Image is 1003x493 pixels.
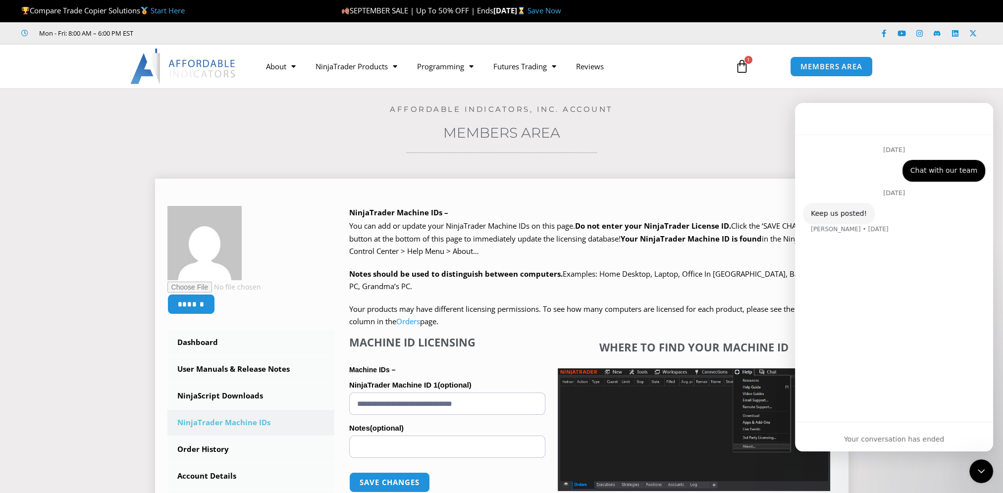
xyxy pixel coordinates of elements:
img: 🏆 [22,7,29,14]
a: Orders [396,316,420,326]
img: 🍂 [342,7,349,14]
h4: Where to find your Machine ID [558,341,830,353]
img: 19b280898f3687ba2133f432038831e714c1f8347bfdf76545eda7ae1b8383ec [167,206,242,280]
img: LogoAI | Affordable Indicators – NinjaTrader [130,49,237,84]
span: (optional) [437,381,471,389]
a: Futures Trading [483,55,566,78]
label: NinjaTrader Machine ID 1 [349,378,545,393]
span: Mon - Fri: 8:00 AM – 6:00 PM EST [37,27,133,39]
a: Programming [407,55,483,78]
a: 1 [720,52,764,81]
span: Your products may have different licensing permissions. To see how many computers are licensed fo... [349,304,823,327]
span: SEPTEMBER SALE | Up To 50% OFF | Ends [341,5,493,15]
a: About [256,55,306,78]
strong: [DATE] [493,5,528,15]
a: MEMBERS AREA [790,56,873,77]
a: Affordable Indicators, Inc. Account [390,104,613,114]
a: Save Now [528,5,561,15]
strong: Machine IDs – [349,366,395,374]
b: NinjaTrader Machine IDs – [349,207,448,217]
a: NinjaTrader Products [306,55,407,78]
a: User Manuals & Release Notes [167,356,335,382]
strong: Notes should be used to distinguish between computers. [349,269,563,279]
iframe: Intercom live chat [795,103,993,451]
a: Reviews [566,55,614,78]
span: (optional) [370,424,404,432]
a: Account Details [167,463,335,489]
nav: Menu [256,55,724,78]
label: Notes [349,421,545,436]
img: Screenshot 2025-01-17 1155544 | Affordable Indicators – NinjaTrader [558,368,830,491]
span: MEMBERS AREA [800,63,862,70]
strong: Your NinjaTrader Machine ID is found [621,234,762,244]
span: 1 [744,56,752,64]
span: Examples: Home Desktop, Laptop, Office In [GEOGRAPHIC_DATA], Basement PC, Grandma’s PC. [349,269,824,292]
a: Start Here [151,5,185,15]
a: NinjaTrader Machine IDs [167,410,335,436]
img: ⌛ [518,7,525,14]
a: Members Area [443,124,560,141]
b: Do not enter your NinjaTrader License ID. [575,221,731,231]
img: 🥇 [141,7,148,14]
span: You can add or update your NinjaTrader Machine IDs on this page. [349,221,575,231]
button: Save changes [349,472,430,493]
h4: Machine ID Licensing [349,336,545,348]
a: Dashboard [167,330,335,355]
iframe: Intercom live chat [969,459,993,483]
a: NinjaScript Downloads [167,383,335,409]
iframe: Customer reviews powered by Trustpilot [147,28,296,38]
span: Compare Trade Copier Solutions [21,5,185,15]
a: Order History [167,437,335,462]
span: Click the ‘SAVE CHANGES’ button at the bottom of this page to immediately update the licensing da... [349,221,823,256]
